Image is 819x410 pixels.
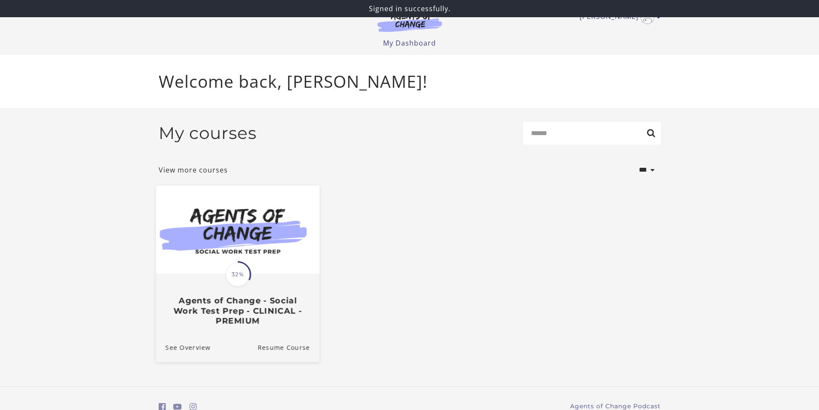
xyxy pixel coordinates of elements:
a: My Dashboard [383,38,436,48]
a: Agents of Change - Social Work Test Prep - CLINICAL - PREMIUM: See Overview [156,333,210,361]
h2: My courses [159,123,257,143]
h3: Agents of Change - Social Work Test Prep - CLINICAL - PREMIUM [165,296,310,326]
a: Agents of Change - Social Work Test Prep - CLINICAL - PREMIUM: Resume Course [258,333,319,361]
a: Toggle menu [580,10,656,24]
span: 32% [226,262,250,287]
a: View more courses [159,165,228,175]
img: Agents of Change Logo [368,12,451,32]
p: Signed in successfully. [3,3,816,14]
p: Welcome back, [PERSON_NAME]! [159,69,661,94]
